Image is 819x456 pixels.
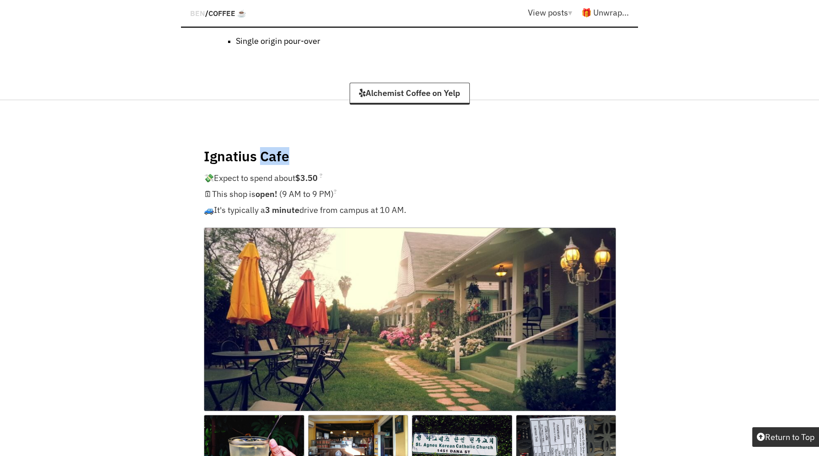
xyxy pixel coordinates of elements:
a: BEN [190,9,205,18]
span: This shop is (9 AM to 9 PM) [212,189,337,199]
strong: $3.50 [295,173,318,183]
a: 🎁 Unwrap... [581,7,629,18]
div: Single origin pour-over [236,36,320,46]
p: Expect to spend about [204,170,615,186]
span: 🚙 [204,205,214,215]
h4: Ignatius Cafe [204,147,615,165]
strong: open! [255,189,277,199]
a: Coffee ☕️ [208,9,246,18]
span: 🗓 [204,189,212,199]
strong: 3 minute [265,205,299,215]
button: Return to Top [752,427,819,447]
a: Alchemist Coffee on Yelp [350,83,470,105]
span: ▾ [568,7,572,18]
sup: ? [334,187,337,196]
div: / [190,5,246,21]
a: View posts [528,7,581,18]
sup: ? [319,171,323,180]
span: 💸 [204,173,214,183]
p: It's typically a drive from campus at 10 AM. [204,202,615,218]
img: ignatius-hero.jpg [204,228,616,411]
